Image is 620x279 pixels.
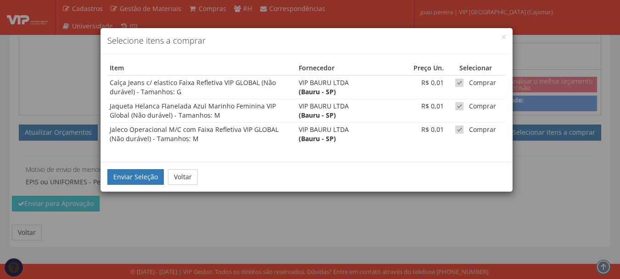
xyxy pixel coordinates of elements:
td: R$ 0,01 [396,99,446,122]
label: Comprar [455,125,496,134]
label: Comprar [455,78,496,87]
td: Jaqueta Helanca Flanelada Azul Marinho Feminina VIP Global (Não durável) - Tamanhos: M [107,99,296,122]
td: VIP BAURU LTDA [296,122,396,145]
strong: (Bauru - SP) [299,87,336,96]
h4: Selecione itens a comprar [107,35,506,47]
td: Jaleco Operacional M/C com Faixa Refletiva VIP GLOBAL (Não durável) - Tamanhos: M [107,122,296,145]
button: Voltar [168,169,198,185]
label: Comprar [455,102,496,111]
strong: (Bauru - SP) [299,111,336,120]
button: Enviar Seleção [107,169,164,185]
td: VIP BAURU LTDA [296,75,396,99]
td: R$ 0,01 [396,75,446,99]
td: R$ 0,01 [396,122,446,145]
td: VIP BAURU LTDA [296,99,396,122]
button: Close [502,35,506,39]
strong: (Bauru - SP) [299,134,336,143]
th: Preço Un. [396,61,446,75]
th: Item [107,61,296,75]
td: Calça Jeans c/ elastico Faixa Refletiva VIP GLOBAL (Não durável) - Tamanhos: G [107,75,296,99]
th: Fornecedor [296,61,396,75]
th: Selecionar [446,61,506,75]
